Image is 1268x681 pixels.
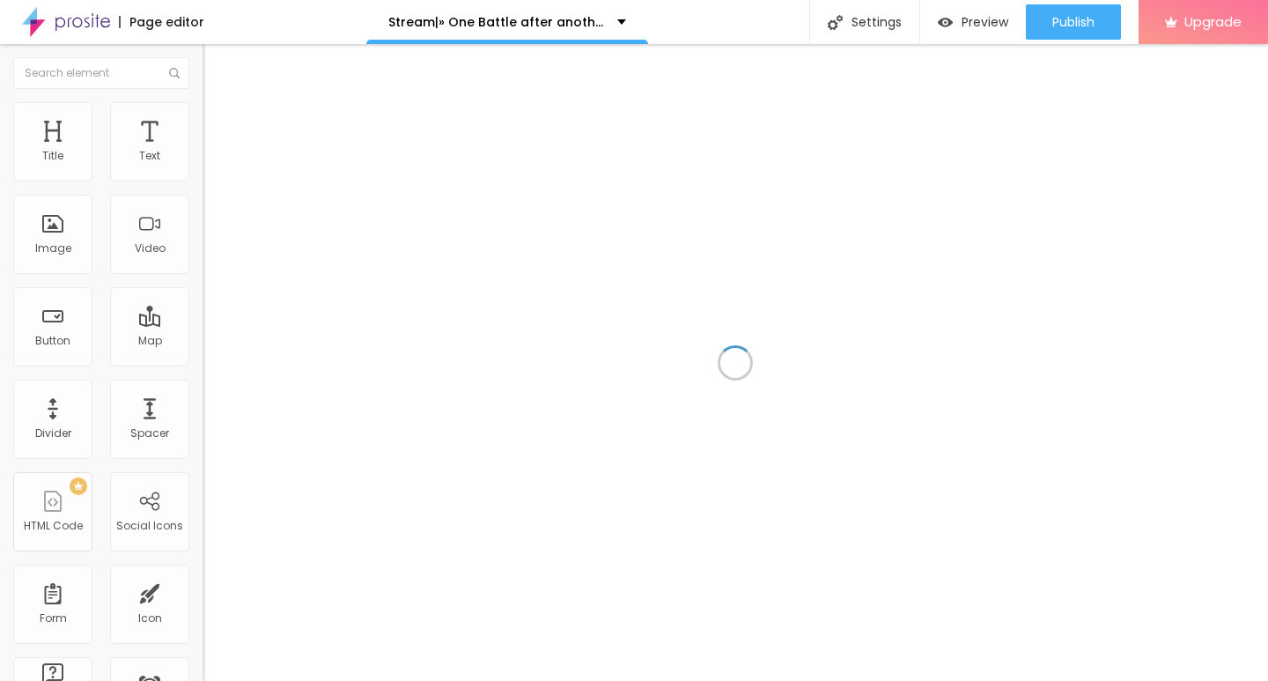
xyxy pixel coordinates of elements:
div: Map [138,335,162,347]
div: Form [40,612,67,625]
div: Spacer [130,427,169,440]
div: Divider [35,427,71,440]
img: view-1.svg [938,15,953,30]
div: Image [35,242,71,255]
div: Button [35,335,70,347]
div: Video [135,242,166,255]
button: Preview [920,4,1026,40]
img: Icone [828,15,843,30]
span: Preview [962,15,1008,29]
div: Icon [138,612,162,625]
span: Publish [1052,15,1095,29]
div: Page editor [119,16,204,28]
input: Search element [13,57,189,89]
p: Stream|» One Battle after another〖 [PERSON_NAME] Film 〗Deutsch / German 2025 [388,16,604,28]
span: Upgrade [1184,14,1242,29]
div: Social Icons [116,520,183,532]
img: Icone [169,68,180,78]
div: HTML Code [24,520,83,532]
div: Title [42,150,63,162]
div: Text [139,150,160,162]
button: Publish [1026,4,1121,40]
